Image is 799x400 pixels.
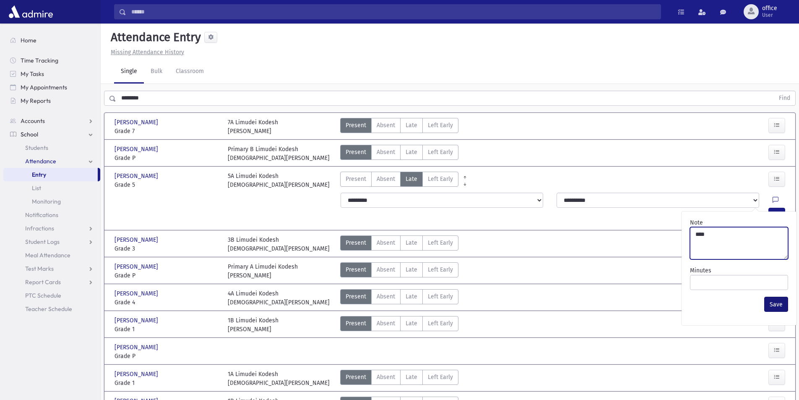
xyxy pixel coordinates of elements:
[228,316,278,334] div: 1B Limudei Kodesh [PERSON_NAME]
[3,222,100,235] a: Infractions
[3,275,100,289] a: Report Cards
[25,225,54,232] span: Infractions
[3,67,100,81] a: My Tasks
[762,12,777,18] span: User
[111,49,184,56] u: Missing Attendance History
[377,148,395,157] span: Absent
[3,94,100,107] a: My Reports
[115,298,219,307] span: Grade 4
[25,265,54,272] span: Test Marks
[428,373,453,382] span: Left Early
[764,297,788,312] button: Save
[774,91,795,105] button: Find
[690,218,703,227] label: Note
[25,305,72,313] span: Teacher Schedule
[25,238,60,246] span: Student Logs
[340,172,458,189] div: AttTypes
[3,81,100,94] a: My Appointments
[115,343,160,352] span: [PERSON_NAME]
[406,175,417,183] span: Late
[346,121,366,130] span: Present
[428,121,453,130] span: Left Early
[115,289,160,298] span: [PERSON_NAME]
[3,302,100,316] a: Teacher Schedule
[3,181,100,195] a: List
[377,121,395,130] span: Absent
[346,175,366,183] span: Present
[3,208,100,222] a: Notifications
[377,175,395,183] span: Absent
[406,265,417,274] span: Late
[32,171,46,178] span: Entry
[115,244,219,253] span: Grade 3
[346,265,366,274] span: Present
[115,145,160,154] span: [PERSON_NAME]
[377,265,395,274] span: Absent
[428,238,453,247] span: Left Early
[428,148,453,157] span: Left Early
[346,319,366,328] span: Present
[25,157,56,165] span: Attendance
[377,292,395,301] span: Absent
[21,70,44,78] span: My Tasks
[3,289,100,302] a: PTC Schedule
[340,289,458,307] div: AttTypes
[3,262,100,275] a: Test Marks
[115,262,160,271] span: [PERSON_NAME]
[25,251,70,259] span: Meal Attendance
[25,278,61,286] span: Report Cards
[428,175,453,183] span: Left Early
[115,379,219,387] span: Grade 1
[32,198,61,205] span: Monitoring
[115,172,160,180] span: [PERSON_NAME]
[228,262,298,280] div: Primary A Limudei Kodesh [PERSON_NAME]
[107,30,201,44] h5: Attendance Entry
[406,121,417,130] span: Late
[340,145,458,162] div: AttTypes
[115,316,160,325] span: [PERSON_NAME]
[126,4,661,19] input: Search
[428,265,453,274] span: Left Early
[346,238,366,247] span: Present
[428,292,453,301] span: Left Early
[115,370,160,379] span: [PERSON_NAME]
[228,172,330,189] div: 5A Limudei Kodesh [DEMOGRAPHIC_DATA][PERSON_NAME]
[21,84,67,91] span: My Appointments
[228,118,278,136] div: 7A Limudei Kodesh [PERSON_NAME]
[3,141,100,154] a: Students
[169,60,211,84] a: Classroom
[406,148,417,157] span: Late
[228,235,330,253] div: 3B Limudei Kodesh [DEMOGRAPHIC_DATA][PERSON_NAME]
[377,238,395,247] span: Absent
[115,271,219,280] span: Grade P
[340,118,458,136] div: AttTypes
[115,325,219,334] span: Grade 1
[340,262,458,280] div: AttTypes
[346,373,366,382] span: Present
[346,148,366,157] span: Present
[3,235,100,248] a: Student Logs
[3,154,100,168] a: Attendance
[144,60,169,84] a: Bulk
[21,97,51,105] span: My Reports
[3,168,98,181] a: Entry
[690,266,711,275] label: Minutes
[406,238,417,247] span: Late
[115,118,160,127] span: [PERSON_NAME]
[340,316,458,334] div: AttTypes
[32,184,41,192] span: List
[25,211,58,219] span: Notifications
[346,292,366,301] span: Present
[377,319,395,328] span: Absent
[340,235,458,253] div: AttTypes
[21,117,45,125] span: Accounts
[115,180,219,189] span: Grade 5
[228,370,330,387] div: 1A Limudei Kodesh [DEMOGRAPHIC_DATA][PERSON_NAME]
[3,195,100,208] a: Monitoring
[3,128,100,141] a: School
[115,127,219,136] span: Grade 7
[21,131,38,138] span: School
[25,144,48,152] span: Students
[762,5,777,12] span: office
[228,289,330,307] div: 4A Limudei Kodesh [DEMOGRAPHIC_DATA][PERSON_NAME]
